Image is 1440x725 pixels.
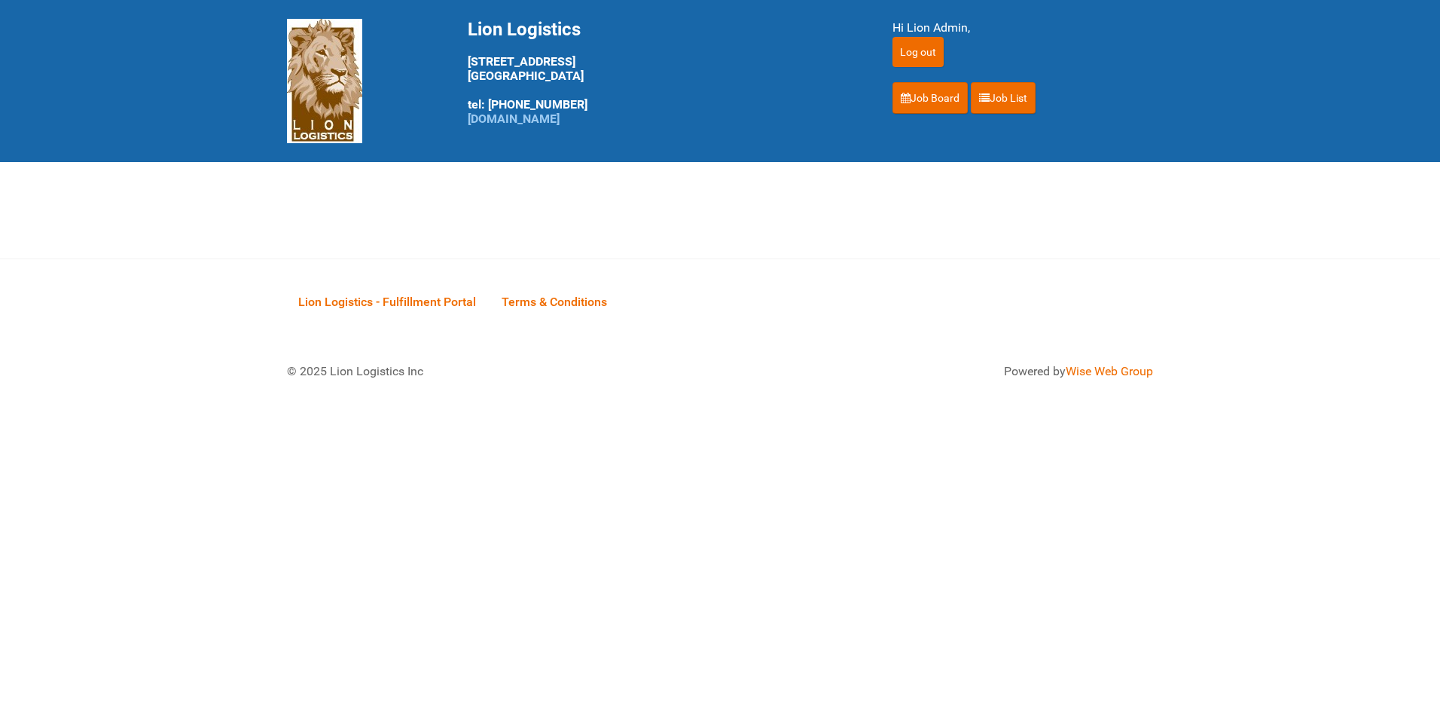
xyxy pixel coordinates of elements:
[287,19,362,143] img: Lion Logistics
[468,19,581,40] span: Lion Logistics
[468,19,855,126] div: [STREET_ADDRESS] [GEOGRAPHIC_DATA] tel: [PHONE_NUMBER]
[1066,364,1153,378] a: Wise Web Group
[892,37,944,67] input: Log out
[287,278,487,325] a: Lion Logistics - Fulfillment Portal
[276,351,712,392] div: © 2025 Lion Logistics Inc
[490,278,618,325] a: Terms & Conditions
[287,73,362,87] a: Lion Logistics
[739,362,1153,381] div: Powered by
[892,19,1153,37] div: Hi Lion Admin,
[298,295,476,309] span: Lion Logistics - Fulfillment Portal
[971,82,1036,114] a: Job List
[892,82,968,114] a: Job Board
[502,295,607,309] span: Terms & Conditions
[468,112,560,126] a: [DOMAIN_NAME]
